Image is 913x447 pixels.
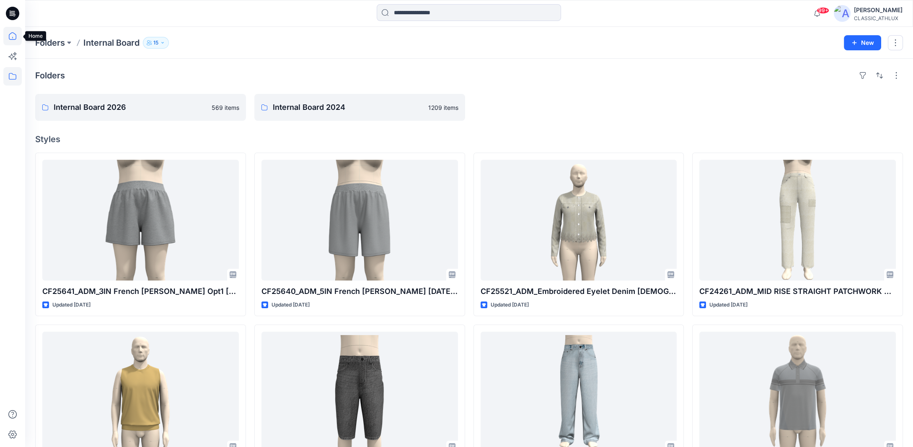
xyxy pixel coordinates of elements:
p: 15 [153,38,158,47]
p: CF25521_ADM_Embroidered Eyelet Denim [DEMOGRAPHIC_DATA] Jacket [481,286,677,297]
a: CF25641_ADM_3IN French Terry Short Opt1 25APR25 [42,160,239,281]
a: Folders [35,37,65,49]
p: Internal Board 2026 [54,101,207,113]
span: 99+ [817,7,829,14]
p: Internal Board 2024 [273,101,423,113]
p: CF25640_ADM_5IN French [PERSON_NAME] [DATE] rev [261,286,458,297]
p: CF25641_ADM_3IN French [PERSON_NAME] Opt1 [DATE] [42,286,239,297]
p: Updated [DATE] [52,301,91,309]
p: Updated [DATE] [272,301,310,309]
p: 1209 items [428,103,458,112]
p: Updated [DATE] [709,301,747,309]
a: CF24261_ADM_MID RISE STRAIGHT PATCHWORK ANKLE JEAN [699,160,896,281]
h4: Folders [35,70,65,81]
h4: Styles [35,134,903,144]
p: Updated [DATE] [491,301,529,309]
p: CF24261_ADM_MID RISE STRAIGHT PATCHWORK ANKLE [PERSON_NAME] [699,286,896,297]
div: [PERSON_NAME] [854,5,903,15]
img: avatar [834,5,851,22]
a: CF25521_ADM_Embroidered Eyelet Denim Lady Jacket [481,160,677,281]
button: 15 [143,37,169,49]
div: CLASSIC_ATHLUX [854,15,903,21]
button: New [844,35,881,50]
a: Internal Board 2026569 items [35,94,246,121]
p: Internal Board [83,37,140,49]
p: 569 items [212,103,239,112]
a: CF25640_ADM_5IN French Terry Short 24APR25 rev [261,160,458,281]
a: Internal Board 20241209 items [254,94,465,121]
